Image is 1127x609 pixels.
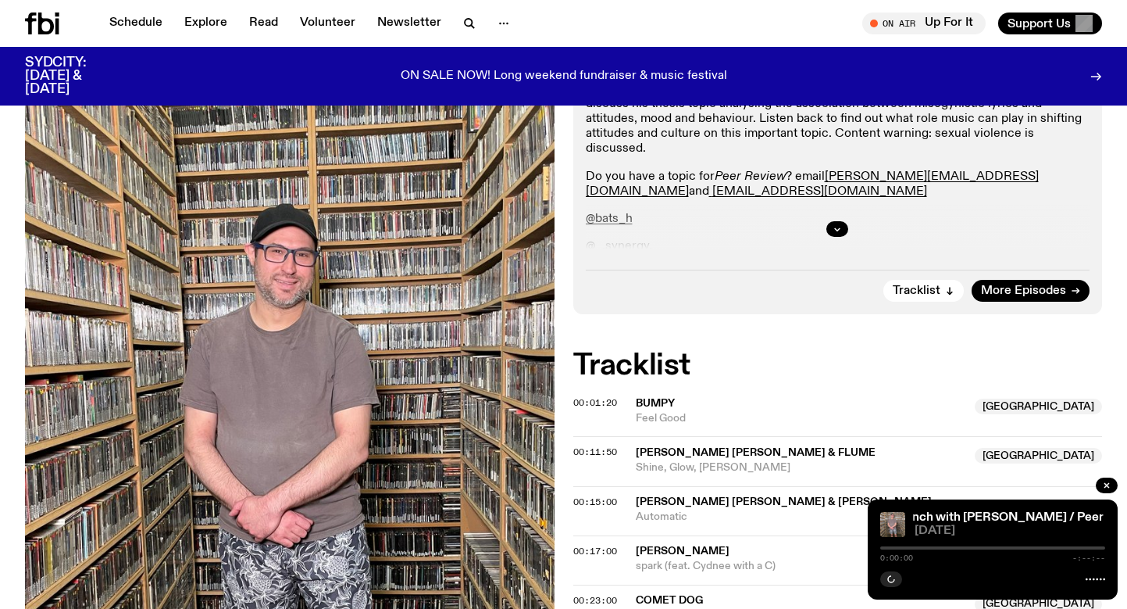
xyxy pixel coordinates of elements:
[573,496,617,508] span: 00:15:00
[573,396,617,409] span: 00:01:20
[100,13,172,34] a: Schedule
[573,596,617,605] button: 00:23:00
[1072,554,1105,562] span: -:--:--
[586,170,1090,199] p: Do you have a topic for ? email and
[573,446,617,458] span: 00:11:50
[636,411,966,426] span: Feel Good
[636,460,966,475] span: Shine, Glow, [PERSON_NAME]
[880,554,913,562] span: 0:00:00
[975,448,1102,464] span: [GEOGRAPHIC_DATA]
[636,559,966,574] span: spark (feat. Cydnee with a C)
[401,70,727,84] p: ON SALE NOW! Long weekend fundraiser & music festival
[573,448,617,457] button: 00:11:50
[636,398,675,409] span: Bumpy
[975,399,1102,414] span: [GEOGRAPHIC_DATA]
[972,280,1090,302] a: More Episodes
[1008,16,1071,30] span: Support Us
[998,13,1102,34] button: Support Us
[636,595,703,606] span: Comet Dog
[586,66,1090,156] p: Peer Review is back?!??!?!! You know it! and what a insanely great episode to come back to. We ha...
[636,510,1103,525] span: Automatic
[573,352,1103,380] h2: Tracklist
[573,399,617,407] button: 00:01:20
[25,56,125,96] h3: SYDCITY: [DATE] & [DATE]
[291,13,365,34] a: Volunteer
[636,447,876,458] span: [PERSON_NAME] [PERSON_NAME] & Flume
[712,185,927,198] a: [EMAIL_ADDRESS][DOMAIN_NAME]
[862,13,986,34] button: On AirUp For It
[573,545,617,557] span: 00:17:00
[573,498,617,507] button: 00:15:00
[893,285,940,297] span: Tracklist
[715,170,786,183] em: Peer Review
[586,170,1039,198] a: [PERSON_NAME][EMAIL_ADDRESS][DOMAIN_NAME]
[573,594,617,607] span: 00:23:00
[883,280,964,302] button: Tracklist
[368,13,451,34] a: Newsletter
[573,547,617,556] button: 00:17:00
[915,525,1105,537] span: [DATE]
[240,13,287,34] a: Read
[636,546,729,557] span: [PERSON_NAME]
[981,285,1066,297] span: More Episodes
[636,496,932,507] span: [PERSON_NAME] [PERSON_NAME] & [PERSON_NAME]
[175,13,237,34] a: Explore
